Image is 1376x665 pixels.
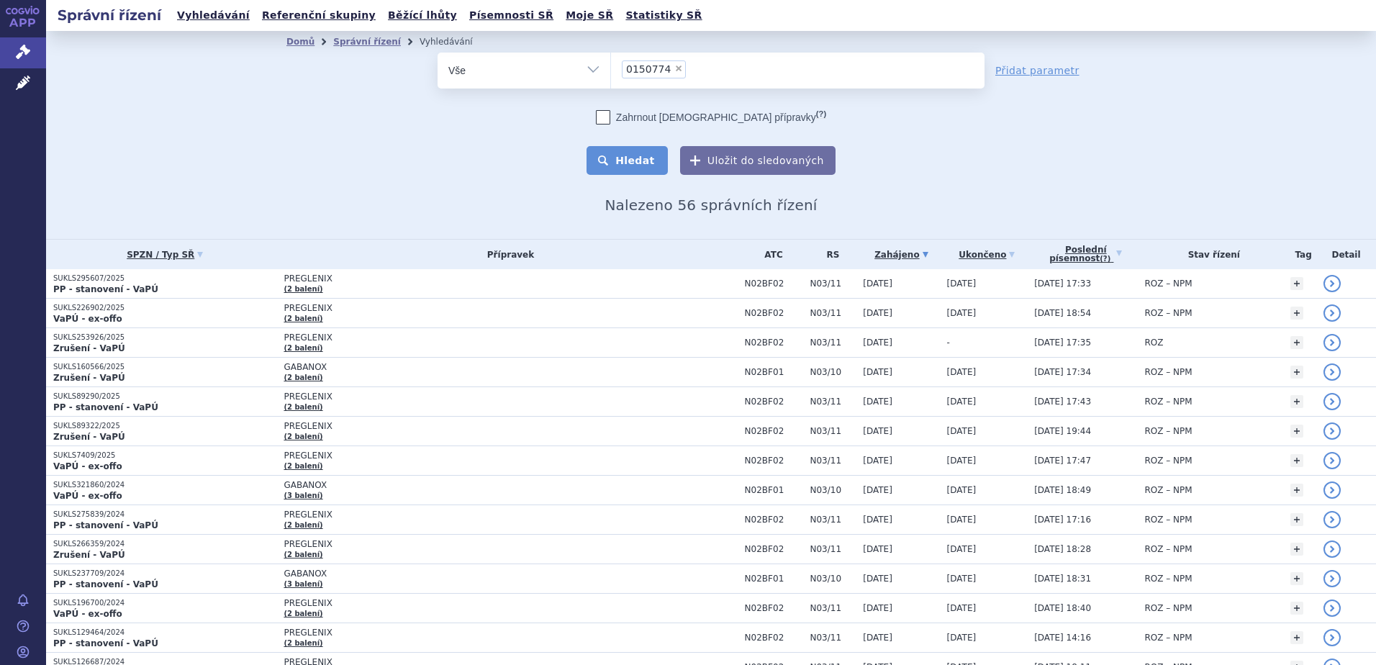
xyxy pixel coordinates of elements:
span: N03/11 [810,308,856,318]
p: SUKLS266359/2024 [53,539,276,549]
span: GABANOX [284,480,643,490]
a: (3 balení) [284,492,322,499]
span: - [947,338,950,348]
a: detail [1323,422,1341,440]
a: Moje SŘ [561,6,617,25]
span: [DATE] 17:35 [1034,338,1091,348]
strong: VaPÚ - ex-offo [53,461,122,471]
span: [DATE] [863,397,892,407]
span: N03/10 [810,367,856,377]
a: (2 balení) [284,551,322,558]
a: Běžící lhůty [384,6,461,25]
p: SUKLS295607/2025 [53,273,276,284]
a: Správní řízení [333,37,401,47]
a: Ukončeno [947,245,1028,265]
h2: Správní řízení [46,5,173,25]
span: [DATE] [863,426,892,436]
span: ROZ – NPM [1144,515,1192,525]
span: ROZ – NPM [1144,426,1192,436]
strong: Zrušení - VaPÚ [53,373,125,383]
span: [DATE] [947,279,977,289]
label: Zahrnout [DEMOGRAPHIC_DATA] přípravky [596,110,826,125]
span: ROZ – NPM [1144,308,1192,318]
span: GABANOX [284,569,643,579]
span: PREGLENIX [284,598,643,608]
a: + [1290,631,1303,644]
span: N03/11 [810,426,856,436]
span: N02BF02 [745,544,803,554]
strong: PP - stanovení - VaPÚ [53,520,158,530]
span: ROZ – NPM [1144,367,1192,377]
a: + [1290,307,1303,320]
a: (3 balení) [284,580,322,588]
p: SUKLS89290/2025 [53,392,276,402]
p: SUKLS237709/2024 [53,569,276,579]
span: 0150774 [626,64,671,74]
span: N03/11 [810,633,856,643]
a: (2 balení) [284,285,322,293]
a: (2 balení) [284,403,322,411]
span: [DATE] [863,574,892,584]
strong: Zrušení - VaPÚ [53,432,125,442]
span: ROZ – NPM [1144,544,1192,554]
p: SUKLS89322/2025 [53,421,276,431]
span: N02BF01 [745,485,803,495]
span: [DATE] 18:31 [1034,574,1091,584]
a: (2 balení) [284,374,322,381]
span: [DATE] [947,426,977,436]
span: [DATE] 17:34 [1034,367,1091,377]
span: N02BF02 [745,603,803,613]
a: detail [1323,334,1341,351]
span: [DATE] [863,308,892,318]
span: ROZ – NPM [1144,574,1192,584]
a: + [1290,513,1303,526]
a: Vyhledávání [173,6,254,25]
p: SUKLS160566/2025 [53,362,276,372]
span: N02BF01 [745,574,803,584]
span: [DATE] [947,603,977,613]
p: SUKLS253926/2025 [53,332,276,343]
a: + [1290,425,1303,438]
a: + [1290,454,1303,467]
span: N03/11 [810,544,856,554]
span: [DATE] 18:49 [1034,485,1091,495]
a: (2 balení) [284,639,322,647]
a: detail [1323,540,1341,558]
span: [DATE] 18:28 [1034,544,1091,554]
a: Domů [286,37,314,47]
th: RS [802,240,856,269]
p: SUKLS7409/2025 [53,451,276,461]
span: PREGLENIX [284,451,643,461]
a: detail [1323,481,1341,499]
span: N03/11 [810,603,856,613]
span: PREGLENIX [284,303,643,313]
a: + [1290,366,1303,379]
span: N03/11 [810,397,856,407]
p: SUKLS196700/2024 [53,598,276,608]
a: + [1290,484,1303,497]
li: Vyhledávání [420,31,492,53]
span: ROZ – NPM [1144,279,1192,289]
span: ROZ – NPM [1144,633,1192,643]
a: Poslednípísemnost(?) [1034,240,1137,269]
a: detail [1323,393,1341,410]
span: [DATE] [947,515,977,525]
a: (2 balení) [284,462,322,470]
strong: PP - stanovení - VaPÚ [53,579,158,589]
span: [DATE] [863,485,892,495]
span: ROZ – NPM [1144,397,1192,407]
a: Statistiky SŘ [621,6,706,25]
span: [DATE] 19:44 [1034,426,1091,436]
span: PREGLENIX [284,628,643,638]
th: Stav řízení [1137,240,1283,269]
span: PREGLENIX [284,273,643,284]
a: (2 balení) [284,315,322,322]
a: (2 balení) [284,521,322,529]
th: Přípravek [276,240,737,269]
span: N02BF02 [745,456,803,466]
strong: Zrušení - VaPÚ [53,550,125,560]
span: [DATE] [947,485,977,495]
span: [DATE] [863,603,892,613]
span: ROZ – NPM [1144,485,1192,495]
a: Písemnosti SŘ [465,6,558,25]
